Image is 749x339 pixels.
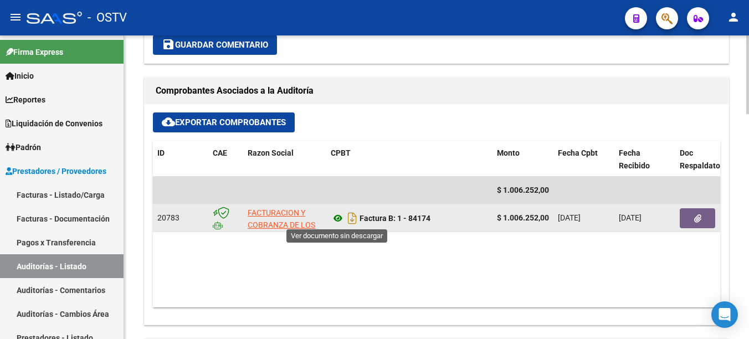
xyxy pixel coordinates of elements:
datatable-header-cell: CPBT [326,141,493,178]
button: Exportar Comprobantes [153,112,295,132]
span: Padrón [6,141,41,153]
div: Open Intercom Messenger [711,301,738,328]
span: Fecha Recibido [619,148,650,170]
mat-icon: menu [9,11,22,24]
span: ID [157,148,165,157]
span: Doc Respaldatoria [680,148,730,170]
span: Exportar Comprobantes [162,117,286,127]
strong: $ 1.006.252,00 [497,213,549,222]
span: Guardar Comentario [162,40,268,50]
span: Liquidación de Convenios [6,117,102,130]
span: Monto [497,148,520,157]
mat-icon: cloud_download [162,115,175,129]
span: - OSTV [88,6,127,30]
datatable-header-cell: ID [153,141,208,178]
span: CPBT [331,148,351,157]
h1: Comprobantes Asociados a la Auditoría [156,82,717,100]
datatable-header-cell: Fecha Cpbt [553,141,614,178]
datatable-header-cell: Doc Respaldatoria [675,141,742,178]
mat-icon: save [162,38,175,51]
datatable-header-cell: CAE [208,141,243,178]
span: Firma Express [6,46,63,58]
span: Razon Social [248,148,294,157]
i: Descargar documento [345,209,360,227]
span: CAE [213,148,227,157]
datatable-header-cell: Razon Social [243,141,326,178]
span: Prestadores / Proveedores [6,165,106,177]
span: $ 1.006.252,00 [497,186,549,194]
span: Inicio [6,70,34,82]
strong: Factura B: 1 - 84174 [360,214,430,223]
span: [DATE] [619,213,642,222]
span: Reportes [6,94,45,106]
span: FACTURACION Y COBRANZA DE LOS EFECTORES PUBLICOS S.E. [248,208,315,255]
datatable-header-cell: Monto [493,141,553,178]
mat-icon: person [727,11,740,24]
button: Guardar Comentario [153,35,277,55]
span: 20783 [157,213,179,222]
span: [DATE] [558,213,581,222]
datatable-header-cell: Fecha Recibido [614,141,675,178]
span: Fecha Cpbt [558,148,598,157]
